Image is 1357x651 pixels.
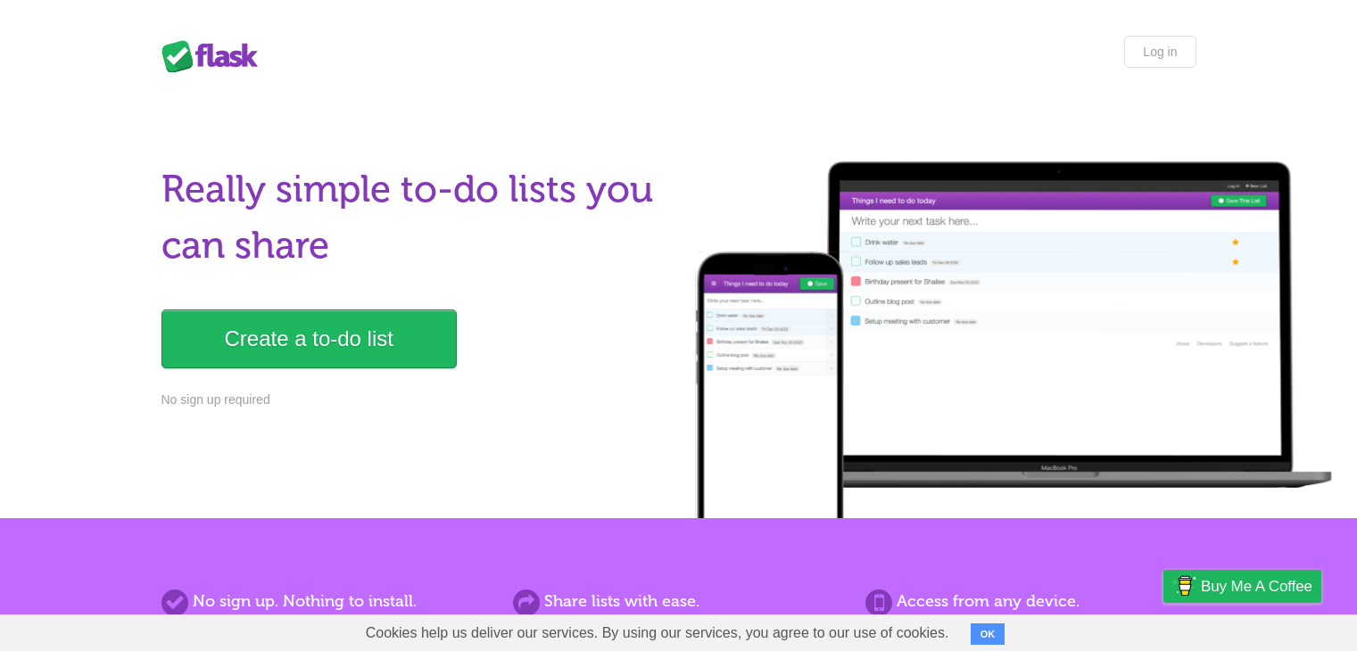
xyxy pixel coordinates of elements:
h2: No sign up. Nothing to install. [161,589,492,614]
span: Cookies help us deliver our services. By using our services, you agree to our use of cookies. [348,615,967,651]
span: Buy me a coffee [1201,571,1312,602]
img: Buy me a coffee [1172,571,1196,601]
a: Log in [1124,36,1196,68]
div: Flask Lists [161,40,269,72]
h1: Really simple to-do lists you can share [161,161,668,274]
a: Buy me a coffee [1163,570,1321,603]
h2: Access from any device. [865,589,1196,614]
p: No sign up required [161,391,668,409]
button: OK [971,623,1005,645]
a: Create a to-do list [161,309,457,368]
h2: Share lists with ease. [513,589,843,614]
